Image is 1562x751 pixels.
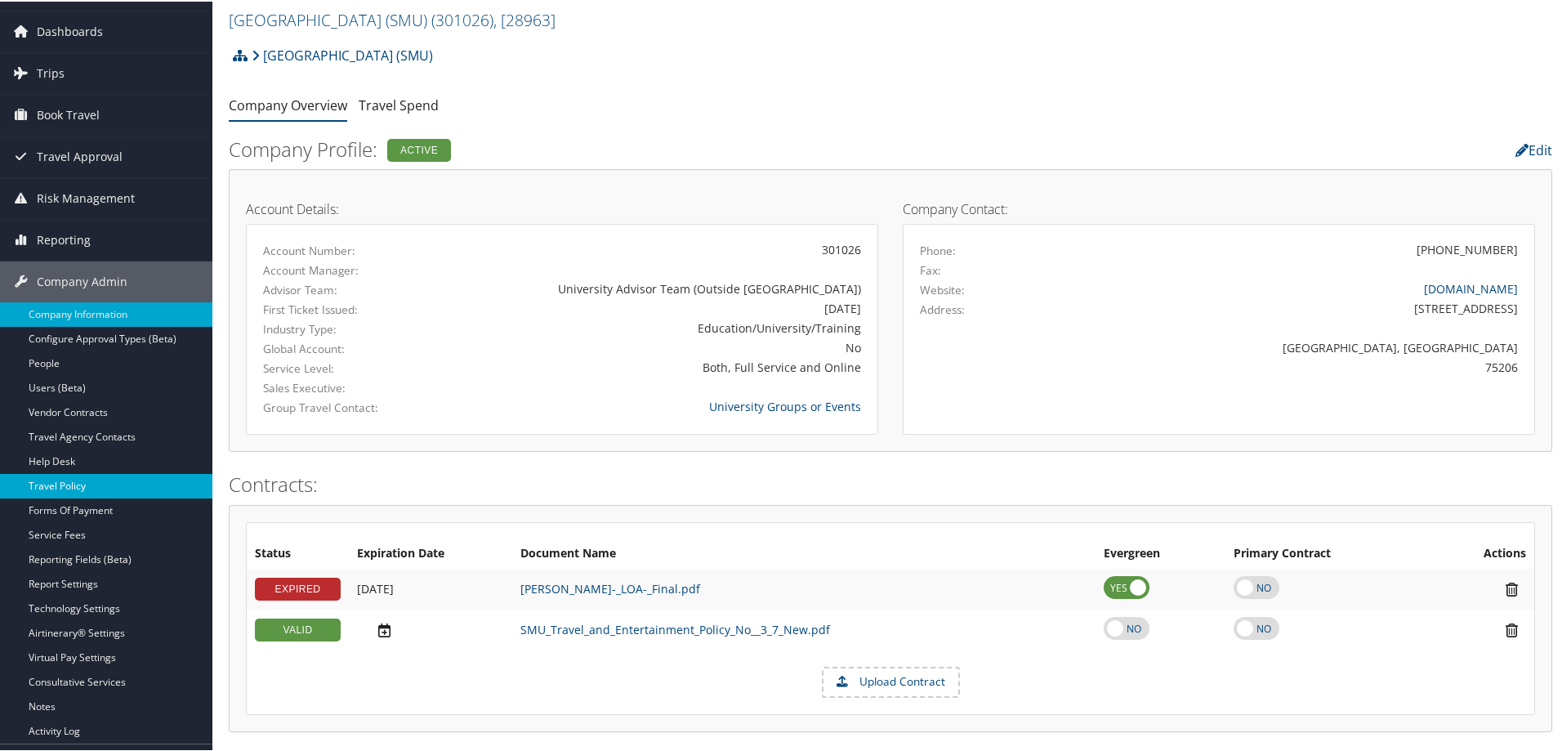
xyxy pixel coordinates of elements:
[357,579,394,595] span: [DATE]
[920,300,965,316] label: Address:
[493,7,556,29] span: , [ 28963 ]
[1429,538,1534,567] th: Actions
[1424,279,1518,295] a: [DOMAIN_NAME]
[1076,298,1519,315] div: [STREET_ADDRESS]
[263,359,446,375] label: Service Level:
[920,241,956,257] label: Phone:
[246,201,878,214] h4: Account Details:
[247,538,349,567] th: Status
[37,260,127,301] span: Company Admin
[512,538,1096,567] th: Document Name
[520,620,830,636] a: SMU_Travel_and_Entertainment_Policy_No__3_7_New.pdf
[1497,579,1526,597] i: Remove Contract
[1225,538,1429,567] th: Primary Contract
[471,357,861,374] div: Both, Full Service and Online
[263,241,446,257] label: Account Number:
[359,95,439,113] a: Travel Spend
[1076,357,1519,374] div: 75206
[229,95,347,113] a: Company Overview
[255,576,341,599] div: EXPIRED
[229,7,556,29] a: [GEOGRAPHIC_DATA] (SMU)
[37,135,123,176] span: Travel Approval
[255,617,341,640] div: VALID
[263,398,446,414] label: Group Travel Contact:
[709,397,861,413] a: University Groups or Events
[229,134,1103,162] h2: Company Profile:
[387,137,451,160] div: Active
[263,300,446,316] label: First Ticket Issued:
[263,339,446,355] label: Global Account:
[920,280,965,297] label: Website:
[471,338,861,355] div: No
[431,7,493,29] span: ( 301026 )
[263,280,446,297] label: Advisor Team:
[37,93,100,134] span: Book Travel
[37,51,65,92] span: Trips
[471,318,861,335] div: Education/University/Training
[471,298,861,315] div: [DATE]
[920,261,941,277] label: Fax:
[349,538,512,567] th: Expiration Date
[1096,538,1225,567] th: Evergreen
[263,320,446,336] label: Industry Type:
[823,667,958,695] label: Upload Contract
[357,580,504,595] div: Add/Edit Date
[471,279,861,296] div: University Advisor Team (Outside [GEOGRAPHIC_DATA])
[520,579,700,595] a: [PERSON_NAME]-_LOA-_Final.pdf
[357,620,504,637] div: Add/Edit Date
[1515,140,1552,158] a: Edit
[263,378,446,395] label: Sales Executive:
[903,201,1535,214] h4: Company Contact:
[37,218,91,259] span: Reporting
[37,177,135,217] span: Risk Management
[1497,620,1526,637] i: Remove Contract
[229,469,1552,497] h2: Contracts:
[252,38,433,70] a: [GEOGRAPHIC_DATA] (SMU)
[471,239,861,257] div: 301026
[37,10,103,51] span: Dashboards
[263,261,446,277] label: Account Manager:
[1076,338,1519,355] div: [GEOGRAPHIC_DATA], [GEOGRAPHIC_DATA]
[1417,239,1518,257] div: [PHONE_NUMBER]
